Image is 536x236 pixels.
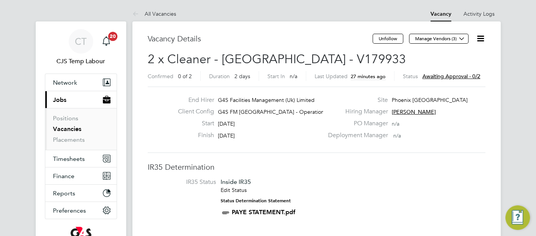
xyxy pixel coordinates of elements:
button: Preferences [45,202,117,219]
a: Positions [53,115,78,122]
span: Reports [53,190,75,197]
span: Preferences [53,207,86,214]
div: Jobs [45,108,117,150]
button: Network [45,74,117,91]
label: Confirmed [148,73,173,80]
label: Hiring Manager [323,108,388,116]
span: n/a [393,132,401,139]
label: Client Config [172,108,214,116]
button: Timesheets [45,150,117,167]
span: n/a [290,73,297,80]
button: Engage Resource Center [505,205,530,230]
span: G4S FM [GEOGRAPHIC_DATA] - Operational [218,108,328,115]
button: Finance [45,167,117,184]
label: Deployment Manager [323,131,388,139]
button: Unfollow [373,34,403,44]
span: [PERSON_NAME] [391,108,435,115]
label: Status [403,73,418,80]
label: Duration [209,73,230,80]
span: n/a [391,120,399,127]
label: End Hirer [172,96,214,104]
strong: Status Determination Statement [221,198,291,203]
span: Awaiting approval - 0/2 [422,73,480,80]
span: [DATE] [218,132,235,139]
label: Start [172,120,214,128]
button: Reports [45,185,117,202]
h3: Vacancy Details [148,34,373,44]
label: PO Manager [323,120,388,128]
a: All Vacancies [132,10,176,17]
span: Finance [53,172,74,180]
a: Vacancies [53,125,81,133]
a: Activity Logs [463,10,495,17]
label: Site [323,96,388,104]
span: Inside IR35 [221,178,251,185]
span: CJS Temp Labour [45,57,117,66]
button: Jobs [45,91,117,108]
button: Manage Vendors (3) [409,34,468,44]
span: G4S Facilities Management (Uk) Limited [218,97,315,103]
a: CTCJS Temp Labour [45,29,117,66]
a: Placements [53,136,85,143]
span: 27 minutes ago [351,73,386,80]
span: 2 days [234,73,250,80]
span: Phoenix [GEOGRAPHIC_DATA] [391,97,467,103]
a: PAYE STATEMENT.pdf [232,208,295,216]
label: IR35 Status [155,178,216,186]
span: 20 [108,32,117,41]
a: Vacancy [430,11,451,17]
span: Timesheets [53,155,85,162]
h3: IR35 Determination [148,162,485,172]
a: 20 [99,29,114,54]
span: Network [53,79,77,86]
span: CT [75,36,87,46]
span: 0 of 2 [178,73,192,80]
span: Jobs [53,96,66,103]
span: [DATE] [218,120,235,127]
label: Start In [267,73,285,80]
a: Edit Status [221,187,247,193]
label: Last Updated [315,73,348,80]
label: Finish [172,131,214,139]
span: 2 x Cleaner - [GEOGRAPHIC_DATA] - V179933 [148,52,406,67]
